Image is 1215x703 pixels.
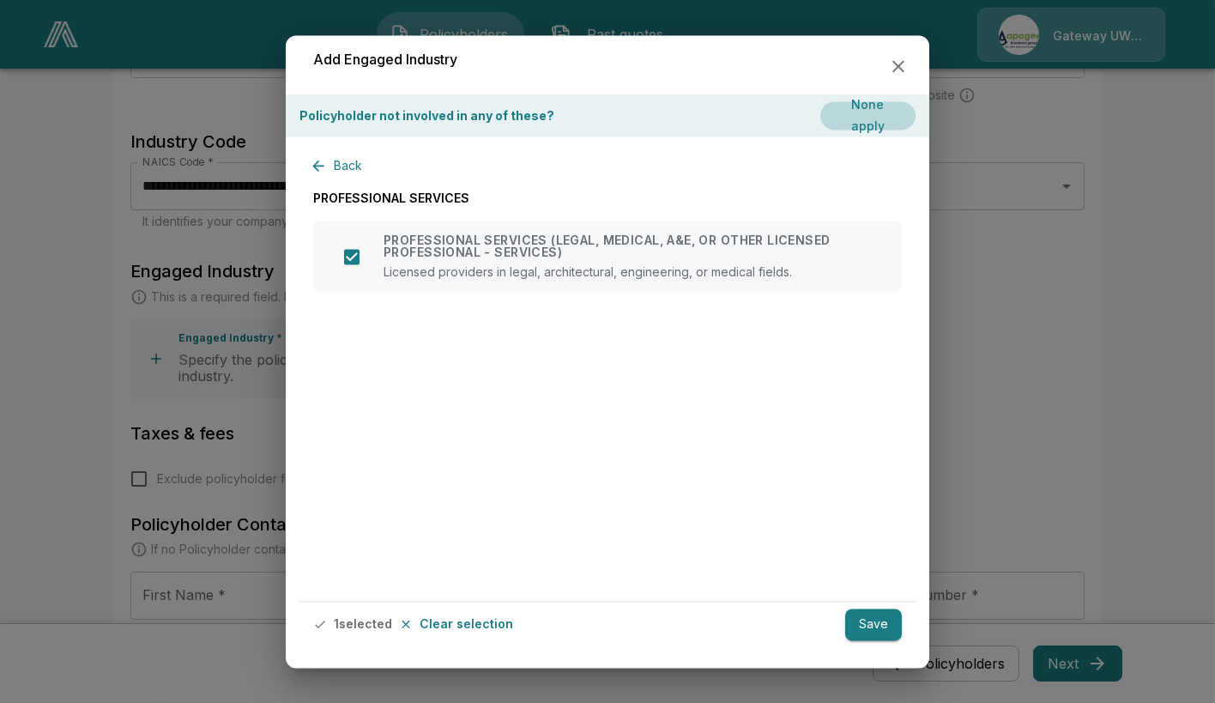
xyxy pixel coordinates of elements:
[820,102,916,130] button: None apply
[384,265,881,278] p: Licensed providers in legal, architectural, engineering, or medical fields.
[384,234,881,258] p: PROFESSIONAL SERVICES (LEGAL, MEDICAL, A&E, OR OTHER LICENSED PROFESSIONAL - SERVICES)
[420,619,513,631] p: Clear selection
[313,151,369,183] button: Back
[313,189,902,207] p: PROFESSIONAL SERVICES
[334,619,392,631] p: 1 selected
[299,107,554,125] p: Policyholder not involved in any of these?
[313,49,457,71] h6: Add Engaged Industry
[845,609,902,641] button: Save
